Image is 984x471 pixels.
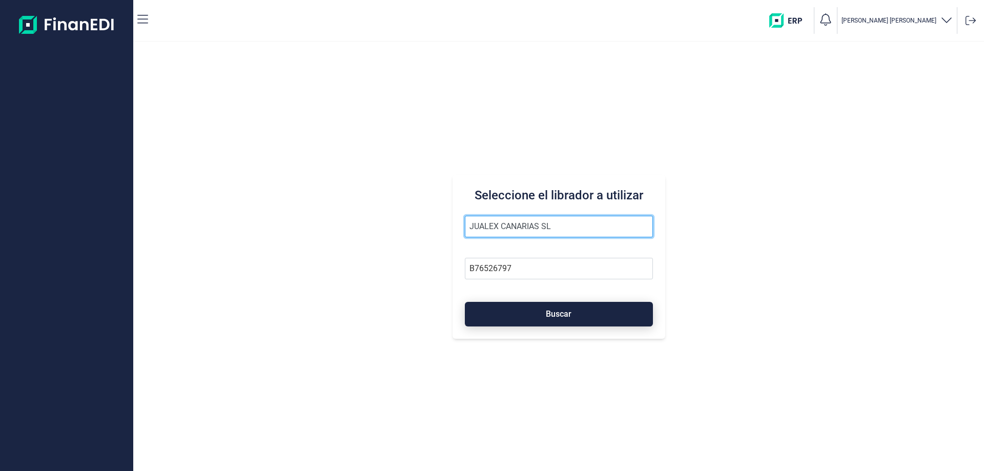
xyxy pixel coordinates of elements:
p: [PERSON_NAME] [PERSON_NAME] [842,16,936,25]
img: Logo de aplicación [19,8,115,41]
input: Busque por NIF [465,258,653,279]
input: Seleccione la razón social [465,216,653,237]
img: erp [769,13,810,28]
button: [PERSON_NAME] [PERSON_NAME] [842,13,953,28]
span: Buscar [546,310,571,318]
h3: Seleccione el librador a utilizar [465,187,653,203]
button: Buscar [465,302,653,326]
